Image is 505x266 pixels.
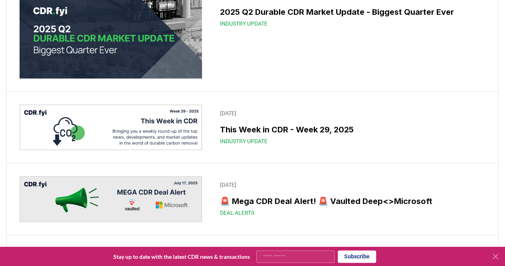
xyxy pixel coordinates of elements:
h3: 🚨 Mega CDR Deal Alert! 🚨 Vaulted Deep<>Microsoft [220,195,481,207]
span: Deal Alerts [220,209,254,217]
h3: 2025 Q2 Durable CDR Market Update - Biggest Quarter Ever [220,6,481,18]
p: [DATE] [220,181,481,189]
span: Industry Update [220,20,267,28]
span: Industry Update [220,137,267,145]
a: [DATE]🚨 Mega CDR Deal Alert! 🚨 Vaulted Deep<>MicrosoftDeal Alerts [215,176,485,222]
p: [DATE] [220,109,481,117]
h3: This Week in CDR - Week 29, 2025 [220,124,481,136]
img: 🚨 Mega CDR Deal Alert! 🚨 Vaulted Deep<>Microsoft blog post image [20,176,202,222]
a: [DATE]This Week in CDR - Week 29, 2025Industry Update [215,104,485,150]
img: This Week in CDR - Week 29, 2025 blog post image [20,104,202,150]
